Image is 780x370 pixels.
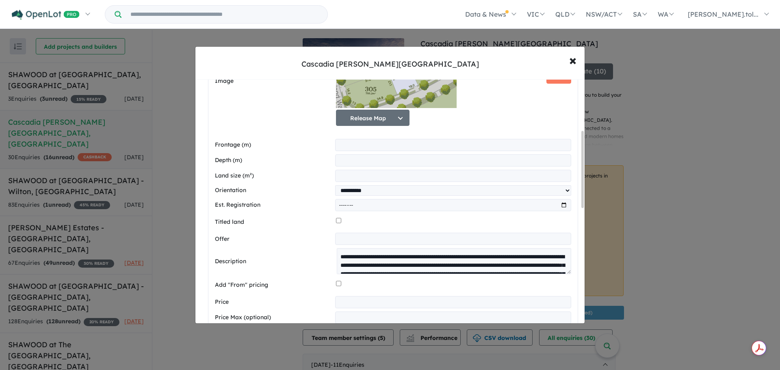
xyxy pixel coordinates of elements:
[569,51,576,69] span: ×
[336,110,409,126] button: Release Map
[215,186,332,195] label: Orientation
[215,200,332,210] label: Est. Registration
[215,313,332,322] label: Price Max (optional)
[215,234,332,244] label: Offer
[215,156,332,165] label: Depth (m)
[123,6,326,23] input: Try estate name, suburb, builder or developer
[688,10,758,18] span: [PERSON_NAME].tol...
[215,76,333,86] label: Image
[301,59,479,69] div: Cascadia [PERSON_NAME][GEOGRAPHIC_DATA]
[12,10,80,20] img: Openlot PRO Logo White
[215,217,333,227] label: Titled land
[215,280,333,290] label: Add "From" pricing
[215,297,332,307] label: Price
[215,140,332,150] label: Frontage (m)
[215,171,332,181] label: Land size (m²)
[215,257,334,266] label: Description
